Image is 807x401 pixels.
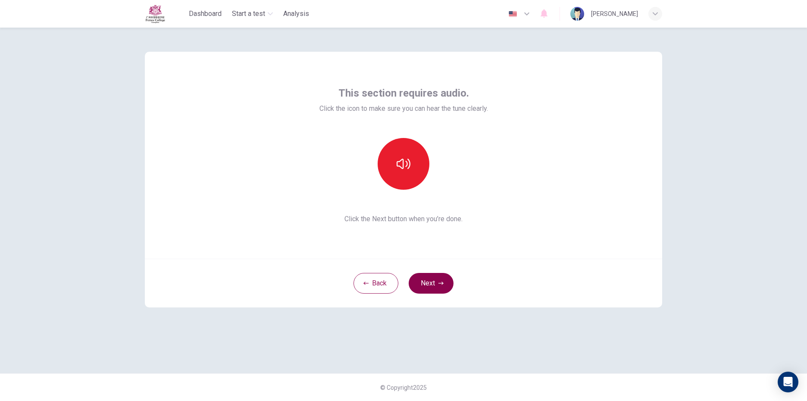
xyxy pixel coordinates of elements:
[232,9,265,19] span: Start a test
[409,273,454,294] button: Next
[778,372,798,392] div: Open Intercom Messenger
[145,4,185,23] a: Fettes logo
[189,9,222,19] span: Dashboard
[353,273,398,294] button: Back
[380,384,427,391] span: © Copyright 2025
[185,6,225,22] button: Dashboard
[338,86,469,100] span: This section requires audio.
[507,11,518,17] img: en
[283,9,309,19] span: Analysis
[319,103,488,114] span: Click the icon to make sure you can hear the tune clearly.
[145,4,166,23] img: Fettes logo
[570,7,584,21] img: Profile picture
[280,6,313,22] button: Analysis
[591,9,638,19] div: [PERSON_NAME]
[319,214,488,224] span: Click the Next button when you’re done.
[228,6,276,22] button: Start a test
